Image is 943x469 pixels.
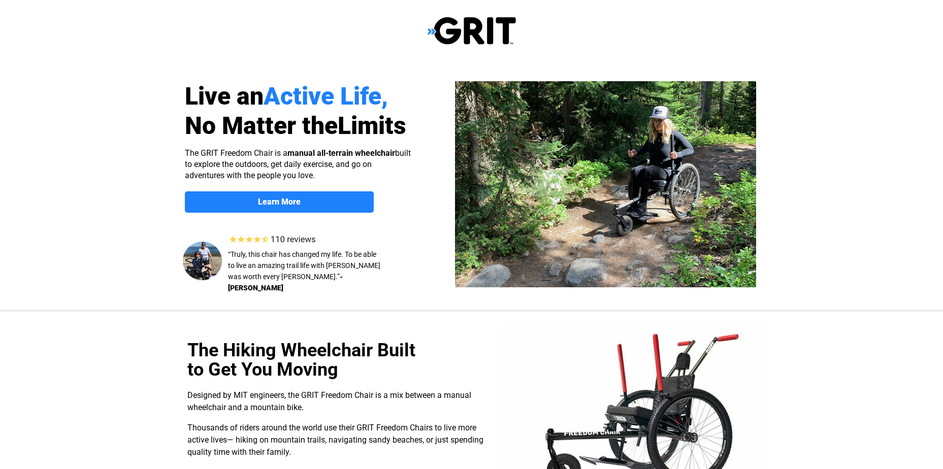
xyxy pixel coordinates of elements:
strong: manual all-terrain wheelchair [287,148,395,158]
a: Learn More [185,191,374,213]
span: Limits [338,111,406,140]
span: Thousands of riders around the world use their GRIT Freedom Chairs to live more active lives— hik... [187,423,483,457]
span: Designed by MIT engineers, the GRIT Freedom Chair is a mix between a manual wheelchair and a moun... [187,390,471,412]
span: No Matter the [185,111,338,140]
span: The GRIT Freedom Chair is a built to explore the outdoors, get daily exercise, and go on adventur... [185,148,411,180]
span: Live an [185,82,264,111]
strong: Learn More [258,197,301,207]
span: Active Life, [264,82,388,111]
span: “Truly, this chair has changed my life. To be able to live an amazing trail life with [PERSON_NAM... [228,250,380,281]
span: The Hiking Wheelchair Built to Get You Moving [187,340,415,380]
